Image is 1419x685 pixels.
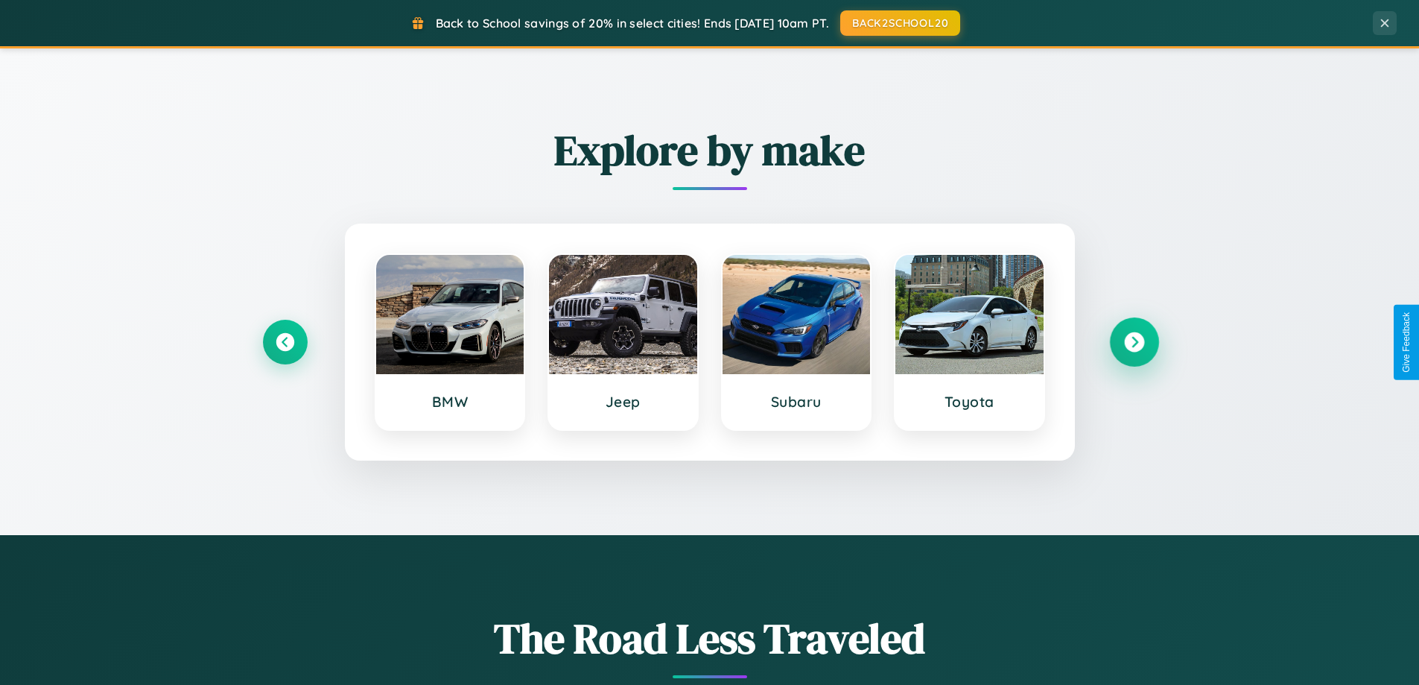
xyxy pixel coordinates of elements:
[263,610,1157,667] h1: The Road Less Traveled
[737,393,856,411] h3: Subaru
[263,121,1157,179] h2: Explore by make
[391,393,509,411] h3: BMW
[840,10,960,36] button: BACK2SCHOOL20
[436,16,829,31] span: Back to School savings of 20% in select cities! Ends [DATE] 10am PT.
[1401,312,1412,373] div: Give Feedback
[910,393,1029,411] h3: Toyota
[564,393,682,411] h3: Jeep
